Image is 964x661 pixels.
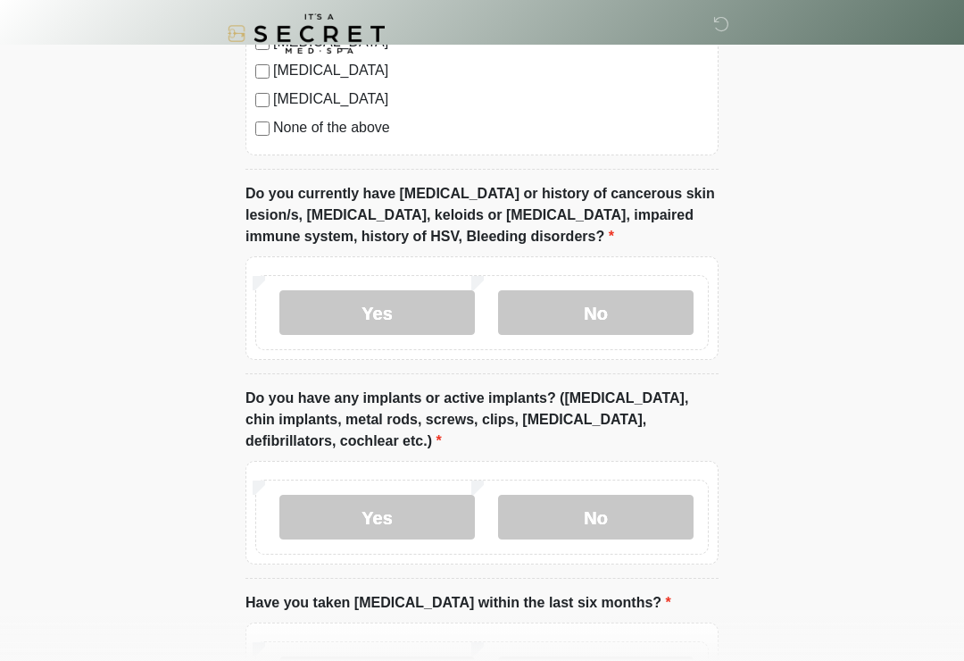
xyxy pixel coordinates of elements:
[273,88,709,110] label: [MEDICAL_DATA]
[255,64,270,79] input: [MEDICAL_DATA]
[279,495,475,540] label: Yes
[273,60,709,81] label: [MEDICAL_DATA]
[245,592,671,614] label: Have you taken [MEDICAL_DATA] within the last six months?
[273,117,709,138] label: None of the above
[498,290,694,335] label: No
[255,93,270,107] input: [MEDICAL_DATA]
[498,495,694,540] label: No
[228,13,385,54] img: It's A Secret Med Spa Logo
[255,121,270,136] input: None of the above
[245,183,719,247] label: Do you currently have [MEDICAL_DATA] or history of cancerous skin lesion/s, [MEDICAL_DATA], keloi...
[279,290,475,335] label: Yes
[245,388,719,452] label: Do you have any implants or active implants? ([MEDICAL_DATA], chin implants, metal rods, screws, ...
